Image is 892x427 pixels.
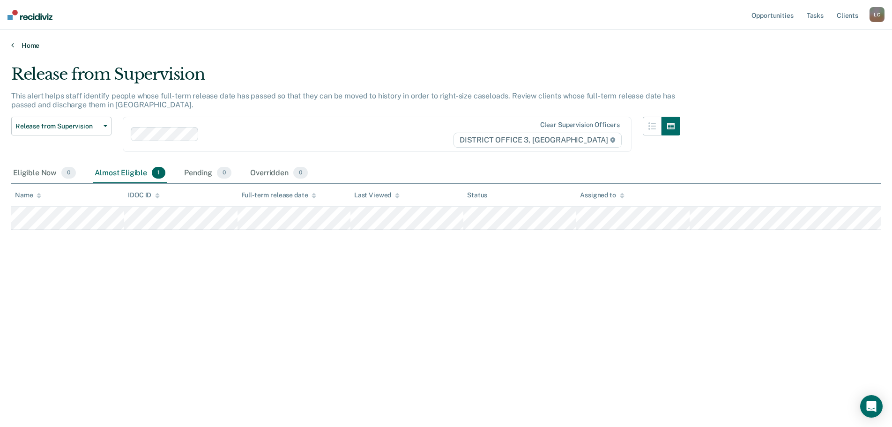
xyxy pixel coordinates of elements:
button: Release from Supervision [11,117,111,135]
img: Recidiviz [7,10,52,20]
span: 0 [293,167,308,179]
div: Almost Eligible1 [93,163,167,184]
div: L C [870,7,885,22]
div: Pending0 [182,163,233,184]
div: Clear supervision officers [540,121,620,129]
span: DISTRICT OFFICE 3, [GEOGRAPHIC_DATA] [453,133,622,148]
span: 1 [152,167,165,179]
div: IDOC ID [128,191,160,199]
button: LC [870,7,885,22]
div: Release from Supervision [11,65,680,91]
p: This alert helps staff identify people whose full-term release date has passed so that they can b... [11,91,675,109]
div: Name [15,191,41,199]
span: 0 [61,167,76,179]
a: Home [11,41,881,50]
span: 0 [217,167,231,179]
span: Release from Supervision [15,122,100,130]
div: Open Intercom Messenger [860,395,883,418]
div: Last Viewed [354,191,400,199]
div: Eligible Now0 [11,163,78,184]
div: Assigned to [580,191,624,199]
div: Status [467,191,487,199]
div: Full-term release date [241,191,317,199]
div: Overridden0 [248,163,310,184]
